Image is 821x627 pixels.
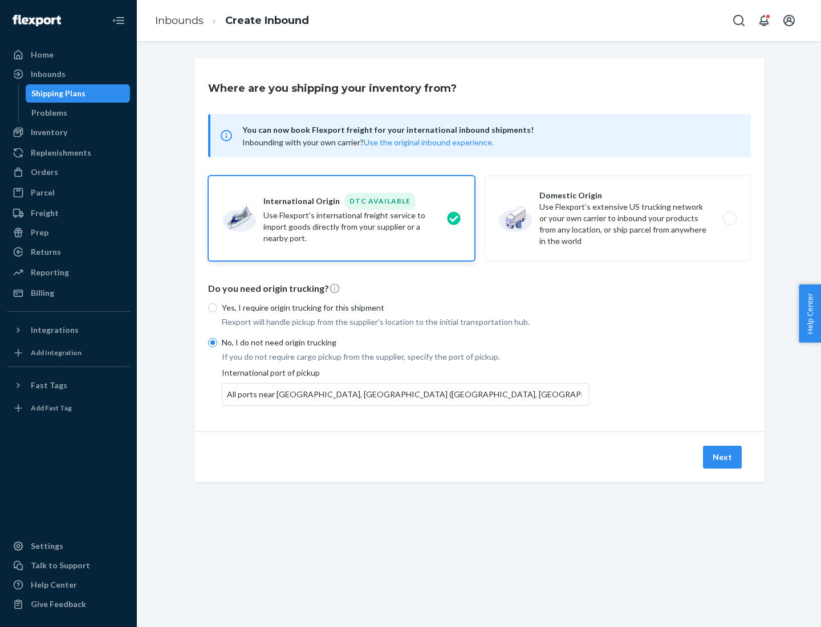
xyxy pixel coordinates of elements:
[208,338,217,347] input: No, I do not need origin trucking
[31,207,59,219] div: Freight
[31,107,67,119] div: Problems
[31,403,72,413] div: Add Fast Tag
[7,184,130,202] a: Parcel
[364,137,494,148] button: Use the original inbound experience.
[222,337,589,348] p: No, I do not need origin trucking
[7,284,130,302] a: Billing
[727,9,750,32] button: Open Search Box
[242,123,737,137] span: You can now book Flexport freight for your international inbound shipments!
[31,579,77,591] div: Help Center
[7,204,130,222] a: Freight
[31,267,69,278] div: Reporting
[31,540,63,552] div: Settings
[31,187,55,198] div: Parcel
[31,598,86,610] div: Give Feedback
[7,595,130,613] button: Give Feedback
[7,556,130,575] a: Talk to Support
[7,46,130,64] a: Home
[222,316,589,328] p: Flexport will handle pickup from the supplier's location to the initial transportation hub.
[208,303,217,312] input: Yes, I require origin trucking for this shipment
[7,537,130,555] a: Settings
[107,9,130,32] button: Close Navigation
[7,344,130,362] a: Add Integration
[7,243,130,261] a: Returns
[7,576,130,594] a: Help Center
[7,163,130,181] a: Orders
[222,351,589,363] p: If you do not require cargo pickup from the supplier, specify the port of pickup.
[31,560,90,571] div: Talk to Support
[7,223,130,242] a: Prep
[778,9,800,32] button: Open account menu
[31,88,86,99] div: Shipping Plans
[26,104,131,122] a: Problems
[7,263,130,282] a: Reporting
[7,65,130,83] a: Inbounds
[31,68,66,80] div: Inbounds
[31,246,61,258] div: Returns
[7,123,130,141] a: Inventory
[703,446,742,469] button: Next
[31,227,48,238] div: Prep
[242,137,494,147] span: Inbounding with your own carrier?
[31,348,82,357] div: Add Integration
[31,324,79,336] div: Integrations
[208,81,457,96] h3: Where are you shipping your inventory from?
[7,144,130,162] a: Replenishments
[31,166,58,178] div: Orders
[7,321,130,339] button: Integrations
[31,49,54,60] div: Home
[155,14,204,27] a: Inbounds
[799,284,821,343] button: Help Center
[31,287,54,299] div: Billing
[7,399,130,417] a: Add Fast Tag
[31,147,91,158] div: Replenishments
[146,4,318,38] ol: breadcrumbs
[208,282,751,295] p: Do you need origin trucking?
[7,376,130,394] button: Fast Tags
[222,367,589,406] div: International port of pickup
[222,302,589,313] p: Yes, I require origin trucking for this shipment
[31,127,67,138] div: Inventory
[13,15,61,26] img: Flexport logo
[26,84,131,103] a: Shipping Plans
[225,14,309,27] a: Create Inbound
[753,9,775,32] button: Open notifications
[31,380,67,391] div: Fast Tags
